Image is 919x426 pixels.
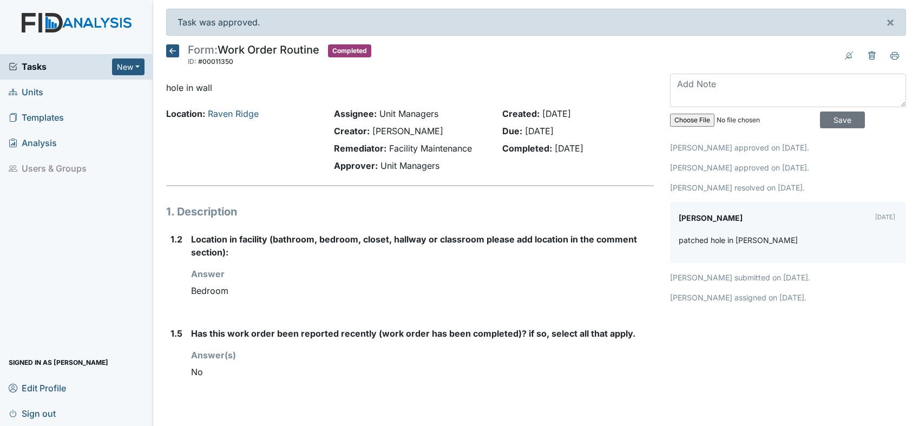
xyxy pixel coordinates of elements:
[334,126,370,136] strong: Creator:
[191,280,654,301] div: Bedroom
[542,108,571,119] span: [DATE]
[380,160,439,171] span: Unit Managers
[9,379,66,396] span: Edit Profile
[670,182,906,193] p: [PERSON_NAME] resolved on [DATE].
[166,204,654,220] h1: 1. Description
[166,108,205,119] strong: Location:
[670,142,906,153] p: [PERSON_NAME] approved on [DATE].
[502,126,522,136] strong: Due:
[875,9,905,35] button: ×
[9,60,112,73] a: Tasks
[379,108,438,119] span: Unit Managers
[166,81,654,94] p: hole in wall
[525,126,554,136] span: [DATE]
[198,57,233,65] span: #00011350
[170,327,182,340] label: 1.5
[208,108,259,119] a: Raven Ridge
[555,143,583,154] span: [DATE]
[372,126,443,136] span: [PERSON_NAME]
[191,268,225,279] strong: Answer
[9,84,43,101] span: Units
[191,362,654,382] div: No
[389,143,472,154] span: Facility Maintenance
[875,213,895,221] small: [DATE]
[9,135,57,152] span: Analysis
[9,109,64,126] span: Templates
[334,160,378,171] strong: Approver:
[191,327,635,340] label: Has this work order been reported recently (work order has been completed)? if so, select all tha...
[9,354,108,371] span: Signed in as [PERSON_NAME]
[191,350,236,361] strong: Answer(s)
[670,272,906,283] p: [PERSON_NAME] submitted on [DATE].
[886,14,895,30] span: ×
[679,211,743,226] label: [PERSON_NAME]
[502,108,540,119] strong: Created:
[334,143,386,154] strong: Remediator:
[502,143,552,154] strong: Completed:
[112,58,145,75] button: New
[166,9,906,36] div: Task was approved.
[670,162,906,173] p: [PERSON_NAME] approved on [DATE].
[334,108,377,119] strong: Assignee:
[9,405,56,422] span: Sign out
[188,43,218,56] span: Form:
[170,233,182,246] label: 1.2
[188,57,196,65] span: ID:
[191,233,654,259] label: Location in facility (bathroom, bedroom, closet, hallway or classroom please add location in the ...
[820,112,865,128] input: Save
[188,44,319,68] div: Work Order Routine
[670,292,906,303] p: [PERSON_NAME] assigned on [DATE].
[328,44,371,57] span: Completed
[679,234,798,246] p: patched hole in [PERSON_NAME]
